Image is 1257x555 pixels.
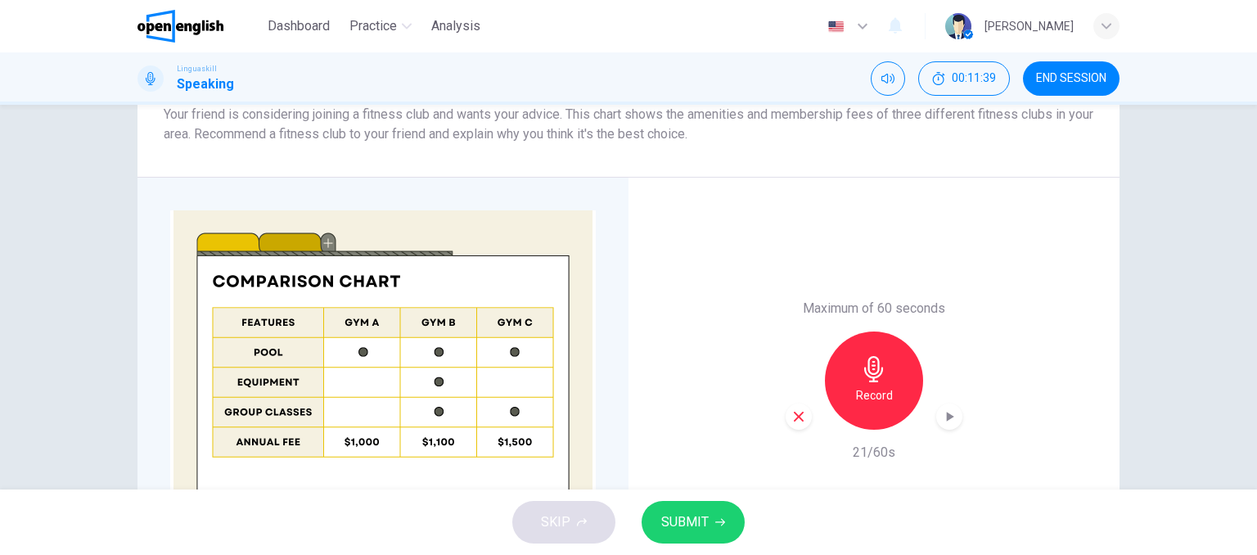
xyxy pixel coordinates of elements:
button: END SESSION [1023,61,1120,96]
span: END SESSION [1036,72,1106,85]
h6: Record [856,386,893,405]
span: Dashboard [268,16,330,36]
h6: 21/60s [853,443,895,463]
span: SUBMIT [661,511,709,534]
span: Your friend is considering joining a fitness club and wants your advice. This chart shows the ame... [164,105,1093,144]
div: Mute [871,61,905,96]
h1: Speaking [177,74,234,94]
img: undefined [170,210,596,525]
button: Record [825,332,923,430]
button: 00:11:39 [918,61,1010,96]
div: Hide [918,61,1010,96]
a: OpenEnglish logo [137,10,261,43]
img: OpenEnglish logo [137,10,223,43]
button: Analysis [425,11,487,41]
button: Practice [343,11,418,41]
img: en [826,20,846,33]
img: Profile picture [945,13,971,39]
button: Dashboard [261,11,336,41]
span: Practice [349,16,397,36]
div: [PERSON_NAME] [984,16,1074,36]
button: SUBMIT [642,501,745,544]
span: 00:11:39 [952,72,996,85]
h6: Maximum of 60 seconds [803,299,945,318]
span: Linguaskill [177,63,217,74]
span: Analysis [431,16,480,36]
